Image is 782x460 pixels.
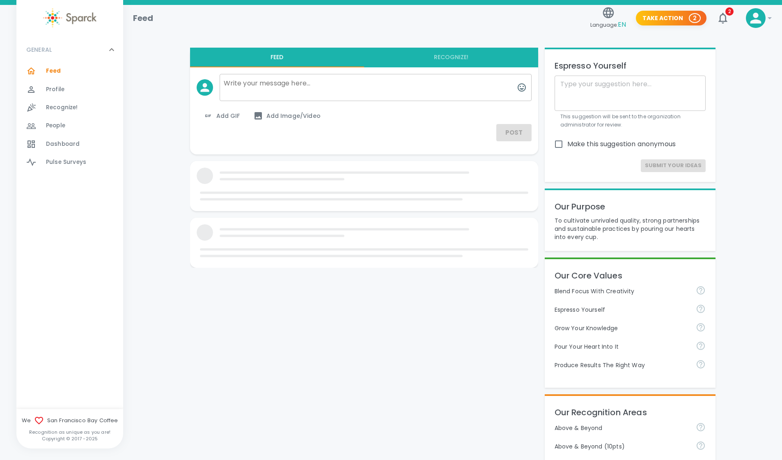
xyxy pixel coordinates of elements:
[364,48,538,67] button: Recognize!
[16,117,123,135] a: People
[555,306,689,314] p: Espresso Yourself
[555,216,706,241] p: To cultivate unrivaled quality, strong partnerships and sustainable practices by pouring our hear...
[555,406,706,419] p: Our Recognition Areas
[696,285,706,295] svg: Achieve goals today and innovate for tomorrow
[46,140,80,148] span: Dashboard
[253,111,321,121] span: Add Image/Video
[203,111,240,121] span: Add GIF
[713,8,733,28] button: 2
[16,80,123,99] a: Profile
[46,85,64,94] span: Profile
[555,200,706,213] p: Our Purpose
[46,158,86,166] span: Pulse Surveys
[16,416,123,425] span: We San Francisco Bay Coffee
[46,67,61,75] span: Feed
[636,11,706,26] button: Take Action 2
[46,122,65,130] span: People
[190,48,538,67] div: interaction tabs
[618,20,626,29] span: EN
[696,359,706,369] svg: Find success working together and doing the right thing
[725,7,734,16] span: 2
[555,287,689,295] p: Blend Focus With Creativity
[16,153,123,171] a: Pulse Surveys
[555,424,689,432] p: Above & Beyond
[560,113,700,129] p: This suggestion will be sent to the organization administrator for review.
[555,442,689,451] p: Above & Beyond (10pts)
[555,59,706,72] p: Espresso Yourself
[16,435,123,442] p: Copyright © 2017 - 2025
[26,46,52,54] p: GENERAL
[555,343,689,351] p: Pour Your Heart Into It
[587,4,629,33] button: Language:EN
[693,14,697,22] p: 2
[16,8,123,28] a: Sparck logo
[16,429,123,435] p: Recognition as unique as you are!
[696,304,706,314] svg: Share your voice and your ideas
[555,361,689,369] p: Produce Results The Right Way
[133,11,154,25] h1: Feed
[696,441,706,451] svg: For going above and beyond!
[46,103,78,112] span: Recognize!
[16,62,123,80] a: Feed
[16,135,123,153] a: Dashboard
[590,19,626,30] span: Language:
[696,322,706,332] svg: Follow your curiosity and learn together
[567,139,676,149] span: Make this suggestion anonymous
[16,62,123,175] div: GENERAL
[555,269,706,282] p: Our Core Values
[555,324,689,332] p: Grow Your Knowledge
[696,422,706,432] svg: For going above and beyond!
[43,8,96,28] img: Sparck logo
[190,48,364,67] button: Feed
[16,99,123,117] a: Recognize!
[16,37,123,62] div: GENERAL
[696,341,706,351] svg: Come to work to make a difference in your own way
